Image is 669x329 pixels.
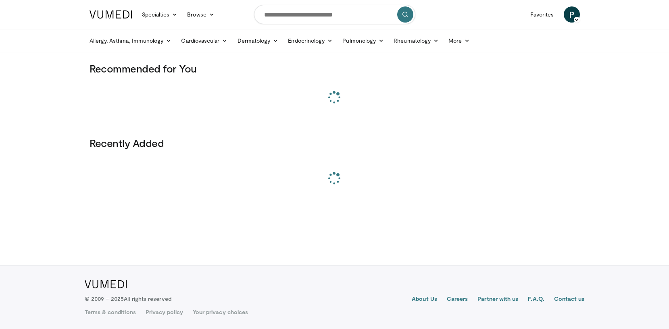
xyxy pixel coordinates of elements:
[176,33,232,49] a: Cardiovascular
[90,62,580,75] h3: Recommended for You
[85,33,177,49] a: Allergy, Asthma, Immunology
[447,295,468,304] a: Careers
[338,33,389,49] a: Pulmonology
[85,295,171,303] p: © 2009 – 2025
[528,295,544,304] a: F.A.Q.
[444,33,475,49] a: More
[193,308,248,316] a: Your privacy choices
[85,280,127,288] img: VuMedi Logo
[85,308,136,316] a: Terms & conditions
[283,33,338,49] a: Endocrinology
[254,5,415,24] input: Search topics, interventions
[477,295,518,304] a: Partner with us
[554,295,585,304] a: Contact us
[233,33,283,49] a: Dermatology
[525,6,559,23] a: Favorites
[124,295,171,302] span: All rights reserved
[389,33,444,49] a: Rheumatology
[412,295,437,304] a: About Us
[564,6,580,23] a: P
[90,10,132,19] img: VuMedi Logo
[90,137,580,149] h3: Recently Added
[146,308,183,316] a: Privacy policy
[182,6,219,23] a: Browse
[137,6,183,23] a: Specialties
